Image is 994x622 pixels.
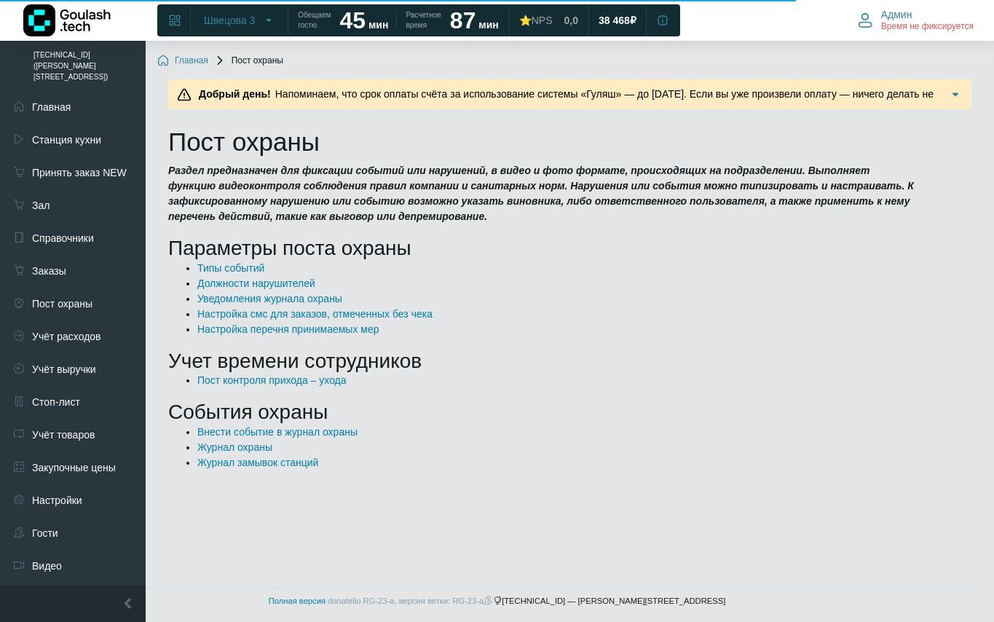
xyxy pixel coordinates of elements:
span: ₽ [630,14,636,27]
a: Журнал замывок станций [197,457,318,468]
strong: 87 [450,7,476,34]
span: мин [368,19,388,31]
footer: [TECHNICAL_ID] — [PERSON_NAME][STREET_ADDRESS] [15,587,979,615]
a: Настройка перечня принимаемых мер [197,323,379,335]
img: Предупреждение [177,87,192,102]
img: Подробнее [948,87,963,102]
a: Обещаем гостю 45 мин Расчетное время 87 мин [289,7,507,34]
strong: 45 [339,7,366,34]
span: k8s-prod-3-2-0 [484,596,492,605]
a: Полная версия [269,597,326,605]
span: Время не фиксируется [881,21,974,33]
span: 38 468 [599,14,630,27]
button: Швецова 3 [195,9,283,32]
a: Уведомления журнала охраны [197,293,342,304]
a: Внести событие в журнал охраны [197,426,358,438]
a: Главная [157,55,208,67]
span: Швецова 3 [204,14,255,27]
span: Пост охраны [214,55,283,67]
span: 0,0 [564,14,578,27]
a: 38 468 ₽ [590,7,645,34]
a: Настройка смс для заказов, отмеченных без чека [197,308,433,320]
a: Пост контроля прихода – ухода [197,374,347,386]
b: Добрый день! [199,88,271,100]
span: Расчетное время [406,10,441,31]
button: Админ Время не фиксируется [849,5,982,36]
a: Должности нарушителей [197,277,315,289]
span: мин [478,19,498,31]
a: Журнал охраны [197,441,272,453]
span: NPS [532,15,553,26]
h1: Пост охраны [168,127,971,157]
img: Логотип компании Goulash.tech [23,4,111,36]
span: Админ [881,8,912,21]
span: Напоминаем, что срок оплаты счёта за использование системы «Гуляш» — до [DATE]. Если вы уже произ... [194,88,942,115]
blockquote: Раздел предназначен для фиксации событий или нарушений, в видео и фото формате, происходящих на п... [168,163,914,224]
div: ⭐ [519,14,553,27]
a: Типы событий [197,262,264,274]
a: ⭐NPS 0,0 [510,7,587,34]
span: donatello RG-23-a, версия ветки: RG-23-a [328,597,494,605]
h2: События охраны [168,400,971,425]
h2: Учет времени сотрудников [168,349,971,374]
span: Обещаем гостю [298,10,331,31]
h2: Параметры поста охраны [168,236,971,261]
